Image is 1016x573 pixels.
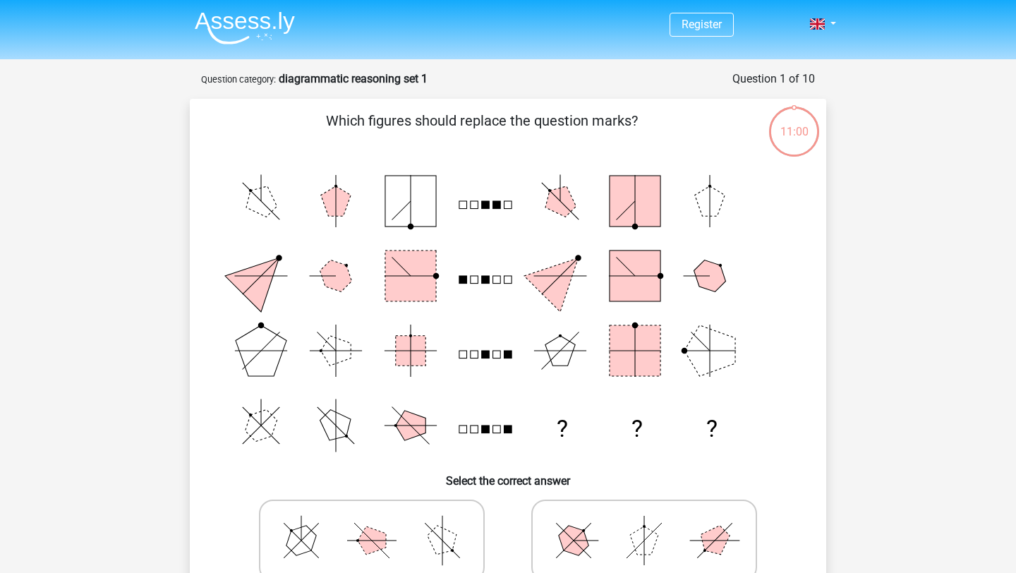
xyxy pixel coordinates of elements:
p: Which figures should replace the question marks? [212,110,751,152]
text: ? [557,415,568,442]
text: ? [706,415,718,442]
small: Question category: [201,74,276,85]
a: Register [682,18,722,31]
div: 11:00 [768,105,821,140]
strong: diagrammatic reasoning set 1 [279,72,428,85]
text: ? [631,415,643,442]
img: Assessly [195,11,295,44]
div: Question 1 of 10 [732,71,815,88]
h6: Select the correct answer [212,463,804,488]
